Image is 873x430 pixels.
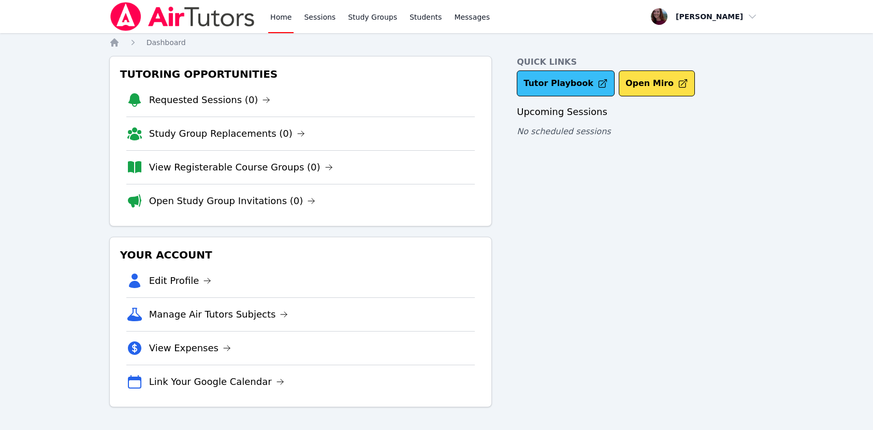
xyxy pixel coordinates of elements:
h4: Quick Links [517,56,764,68]
nav: Breadcrumb [109,37,764,48]
h3: Tutoring Opportunities [118,65,484,83]
span: Messages [454,12,490,22]
a: Tutor Playbook [517,70,615,96]
h3: Your Account [118,246,484,264]
span: Dashboard [147,38,186,47]
a: Study Group Replacements (0) [149,126,305,141]
a: Edit Profile [149,274,212,288]
span: No scheduled sessions [517,126,610,136]
a: Open Study Group Invitations (0) [149,194,316,208]
a: Dashboard [147,37,186,48]
a: View Expenses [149,341,231,355]
h3: Upcoming Sessions [517,105,764,119]
button: Open Miro [619,70,695,96]
a: Manage Air Tutors Subjects [149,307,288,322]
img: Air Tutors [109,2,256,31]
a: View Registerable Course Groups (0) [149,160,333,175]
a: Link Your Google Calendar [149,375,284,389]
a: Requested Sessions (0) [149,93,271,107]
